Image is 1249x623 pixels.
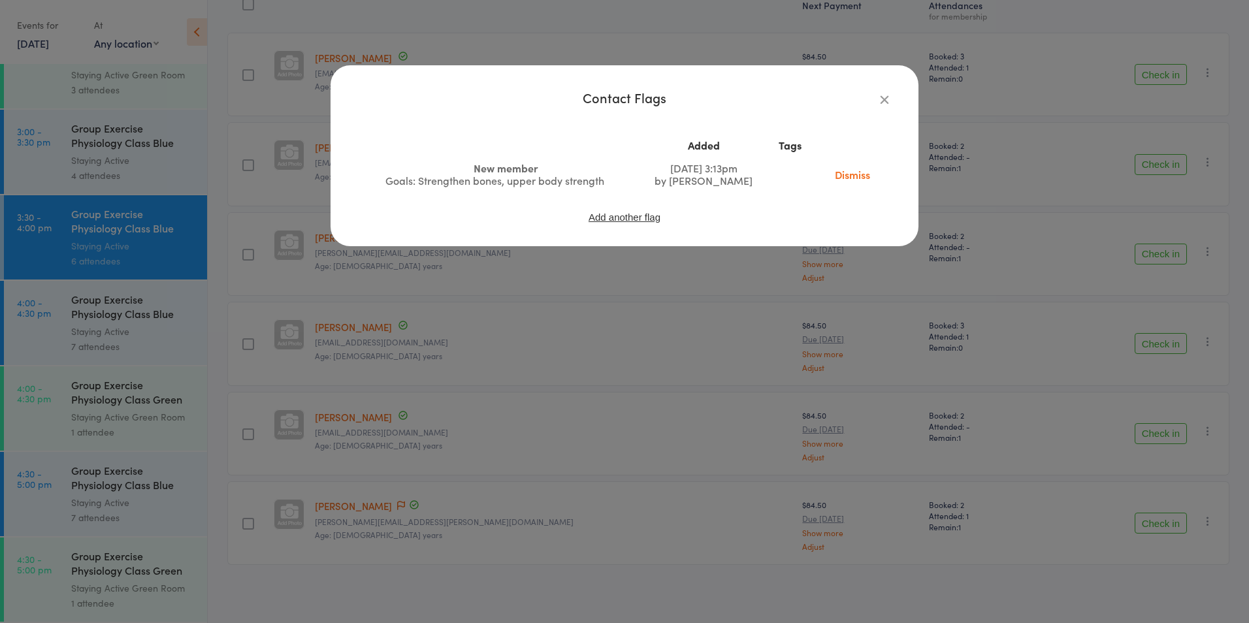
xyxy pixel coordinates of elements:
[825,167,880,182] a: Dismiss this flag
[639,134,768,157] th: Added
[474,161,538,175] span: New member
[768,134,812,157] th: Tags
[587,212,662,223] button: Add another flag
[639,157,768,192] td: [DATE] 3:13pm by [PERSON_NAME]
[357,91,892,104] div: Contact Flags
[380,174,609,187] div: Goals: Strengthen bones, upper body strength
